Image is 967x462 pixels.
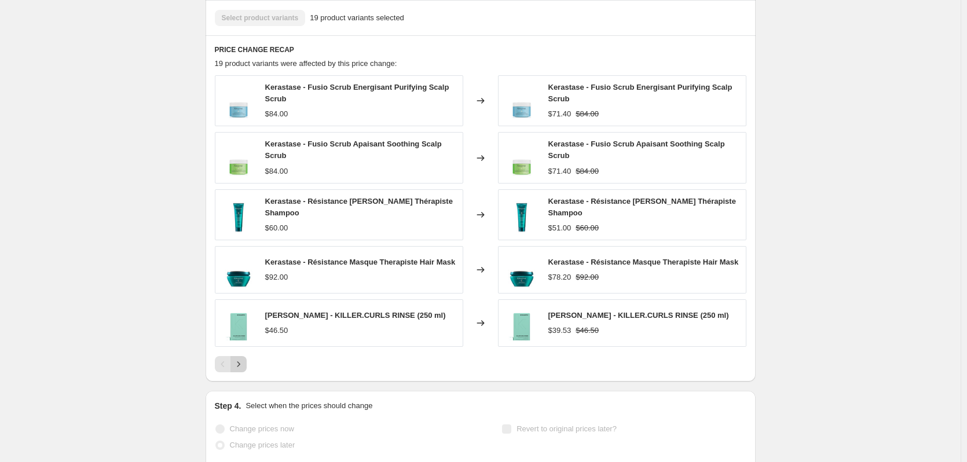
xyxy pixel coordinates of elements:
img: 3474636757039.Main_80x.jpg [221,83,256,118]
span: Kerastase - Fusio Scrub Apaisant Soothing Scalp Scrub [548,140,725,160]
nav: Pagination [215,356,247,372]
img: 3474636757039.Main_80x.jpg [504,83,539,118]
img: 3474636397969.Main_80x.jpg [504,197,539,232]
h2: Step 4. [215,400,241,412]
span: 19 product variants selected [310,12,404,24]
span: [PERSON_NAME] - KILLER.CURLS RINSE (250 ml) [265,311,446,320]
strike: $92.00 [576,272,599,283]
img: 3474636397983.Main_80x.jpg [504,252,539,287]
div: $60.00 [265,222,288,234]
img: 3474636757046.Main_80x.jpg [504,141,539,175]
img: KILLER-CURLS-RINSE_250ML_80x.png [504,306,539,340]
strike: $84.00 [576,108,599,120]
span: [PERSON_NAME] - KILLER.CURLS RINSE (250 ml) [548,311,729,320]
span: Kerastase - Fusio Scrub Energisant Purifying Scalp Scrub [548,83,732,103]
span: Revert to original prices later? [517,424,617,433]
img: 3474636757046.Main_80x.jpg [221,141,256,175]
span: Kerastase - Résistance Masque Therapiste Hair Mask [548,258,739,266]
img: KILLER-CURLS-RINSE_250ML_80x.png [221,306,256,340]
button: Next [230,356,247,372]
span: Kerastase - Résistance [PERSON_NAME] Thérapiste Shampoo [548,197,736,217]
span: Kerastase - Résistance Masque Therapiste Hair Mask [265,258,456,266]
span: Change prices later [230,441,295,449]
img: 3474636397983.Main_80x.jpg [221,252,256,287]
h6: PRICE CHANGE RECAP [215,45,746,54]
strike: $60.00 [576,222,599,234]
div: $71.40 [548,108,572,120]
div: $84.00 [265,108,288,120]
p: Select when the prices should change [246,400,372,412]
div: $46.50 [265,325,288,336]
div: $39.53 [548,325,572,336]
strike: $46.50 [576,325,599,336]
span: Kerastase - Résistance [PERSON_NAME] Thérapiste Shampoo [265,197,453,217]
strike: $84.00 [576,166,599,177]
div: $92.00 [265,272,288,283]
span: 19 product variants were affected by this price change: [215,59,397,68]
div: $78.20 [548,272,572,283]
div: $51.00 [548,222,572,234]
div: $71.40 [548,166,572,177]
span: Change prices now [230,424,294,433]
span: Kerastase - Fusio Scrub Apaisant Soothing Scalp Scrub [265,140,442,160]
div: $84.00 [265,166,288,177]
span: Kerastase - Fusio Scrub Energisant Purifying Scalp Scrub [265,83,449,103]
img: 3474636397969.Main_80x.jpg [221,197,256,232]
